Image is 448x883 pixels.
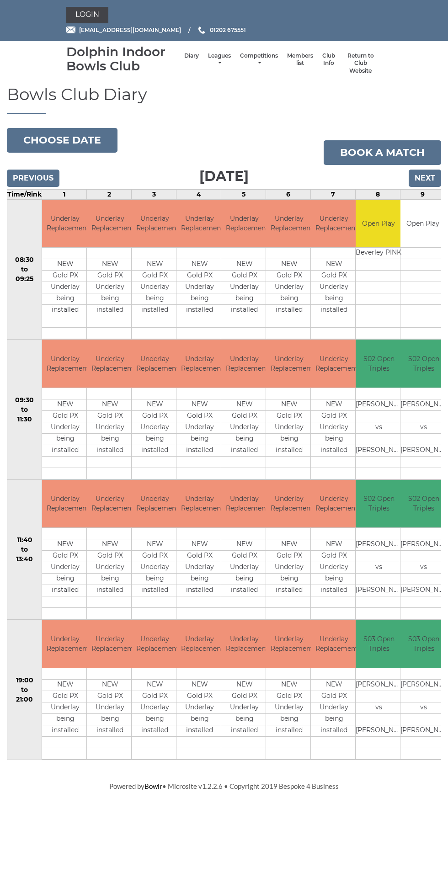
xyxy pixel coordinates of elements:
td: vs [356,562,402,574]
td: Underlay Replacement [42,200,88,248]
a: Competitions [240,52,278,67]
h1: Bowls Club Diary [7,85,441,114]
td: installed [311,585,357,596]
td: being [266,293,312,305]
td: Underlay [87,562,133,574]
td: Underlay [221,562,267,574]
a: Book a match [324,140,441,165]
td: Gold PX [176,271,223,282]
td: Underlay Replacement [311,480,357,528]
td: being [176,293,223,305]
td: installed [42,445,88,456]
td: installed [176,725,223,736]
td: Gold PX [132,691,178,702]
td: 9 [400,189,445,199]
td: installed [87,585,133,596]
td: Gold PX [266,271,312,282]
td: 19:00 to 21:00 [7,620,42,760]
td: Underlay Replacement [42,480,88,528]
td: vs [400,422,447,433]
td: NEW [311,399,357,410]
td: Underlay [311,702,357,713]
td: Underlay Replacement [221,480,267,528]
td: Underlay Replacement [176,620,223,668]
td: NEW [266,259,312,271]
td: installed [42,725,88,736]
td: [PERSON_NAME] [400,585,447,596]
input: Next [409,170,441,187]
td: Underlay [221,702,267,713]
td: Gold PX [311,410,357,422]
td: 6 [266,189,311,199]
td: NEW [266,679,312,691]
td: NEW [132,399,178,410]
td: 5 [221,189,266,199]
td: installed [87,305,133,316]
td: installed [87,725,133,736]
td: Underlay Replacement [266,620,312,668]
td: installed [266,585,312,596]
td: being [176,433,223,445]
td: NEW [87,539,133,551]
img: Phone us [198,27,205,34]
td: NEW [176,259,223,271]
td: [PERSON_NAME] [400,445,447,456]
td: installed [266,725,312,736]
td: Underlay Replacement [132,480,178,528]
td: Gold PX [176,410,223,422]
td: Underlay Replacement [87,340,133,388]
td: Underlay Replacement [176,340,223,388]
td: Gold PX [132,551,178,562]
td: 1 [42,189,87,199]
td: being [266,713,312,725]
a: Login [66,7,108,23]
td: being [87,574,133,585]
td: Underlay Replacement [266,340,312,388]
td: installed [311,305,357,316]
td: Underlay [42,422,88,433]
td: Underlay Replacement [42,340,88,388]
td: NEW [87,259,133,271]
td: NEW [266,399,312,410]
td: 11:40 to 13:40 [7,479,42,620]
td: installed [176,585,223,596]
td: Underlay Replacement [87,620,133,668]
td: being [221,713,267,725]
td: Underlay [221,422,267,433]
td: Gold PX [221,551,267,562]
td: Underlay [266,562,312,574]
span: Powered by • Microsite v1.2.2.6 • Copyright 2019 Bespoke 4 Business [109,782,339,790]
td: installed [221,585,267,596]
td: Gold PX [42,271,88,282]
td: being [132,293,178,305]
td: being [132,574,178,585]
td: NEW [176,399,223,410]
td: S02 Open Triples [400,480,447,528]
td: vs [356,702,402,713]
td: Gold PX [42,551,88,562]
td: NEW [221,399,267,410]
td: vs [400,562,447,574]
td: being [87,293,133,305]
td: Underlay Replacement [87,200,133,248]
td: Gold PX [87,691,133,702]
td: [PERSON_NAME] [356,399,402,410]
td: Underlay [311,282,357,293]
td: [PERSON_NAME] [356,585,402,596]
td: Underlay Replacement [42,620,88,668]
td: [PERSON_NAME] [356,539,402,551]
td: being [311,574,357,585]
a: Club Info [322,52,335,67]
td: installed [132,585,178,596]
td: NEW [311,539,357,551]
a: Members list [287,52,313,67]
td: NEW [87,399,133,410]
td: Gold PX [87,410,133,422]
td: being [42,574,88,585]
td: installed [311,445,357,456]
td: Gold PX [266,410,312,422]
td: NEW [42,259,88,271]
td: being [132,713,178,725]
td: 08:30 to 09:25 [7,199,42,340]
td: S03 Open Triples [356,620,402,668]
